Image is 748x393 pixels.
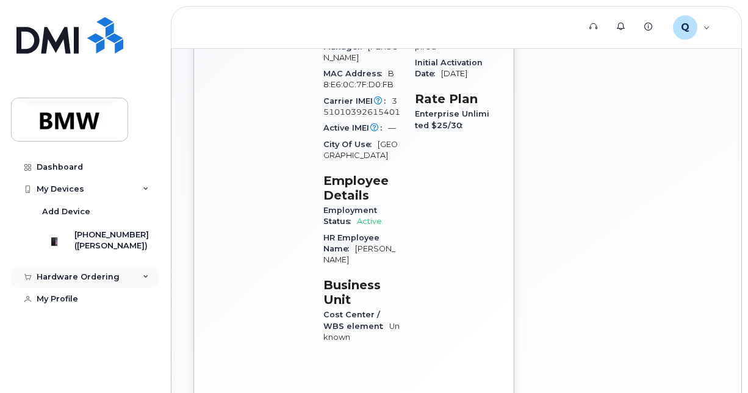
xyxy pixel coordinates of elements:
[323,140,378,149] span: City Of Use
[323,69,388,78] span: MAC Address
[323,123,388,132] span: Active IMEI
[415,58,483,78] span: Initial Activation Date
[323,206,377,226] span: Employment Status
[664,15,719,40] div: QTE8625
[323,310,389,330] span: Cost Center / WBS element
[323,42,368,51] span: Manager
[695,340,739,384] iframe: Messenger Launcher
[681,20,689,35] span: Q
[323,96,392,106] span: Carrier IMEI
[323,42,398,62] span: [PERSON_NAME]
[323,244,395,264] span: [PERSON_NAME]
[357,217,382,226] span: Active
[388,123,396,132] span: —
[323,140,398,160] span: [GEOGRAPHIC_DATA]
[415,92,492,106] h3: Rate Plan
[323,96,400,117] span: 351010392615401
[415,109,489,129] span: Enterprise Unlimited $25/30
[415,31,487,51] span: Contract Expired
[441,69,467,78] span: [DATE]
[323,233,379,253] span: HR Employee Name
[323,278,400,307] h3: Business Unit
[323,173,400,203] h3: Employee Details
